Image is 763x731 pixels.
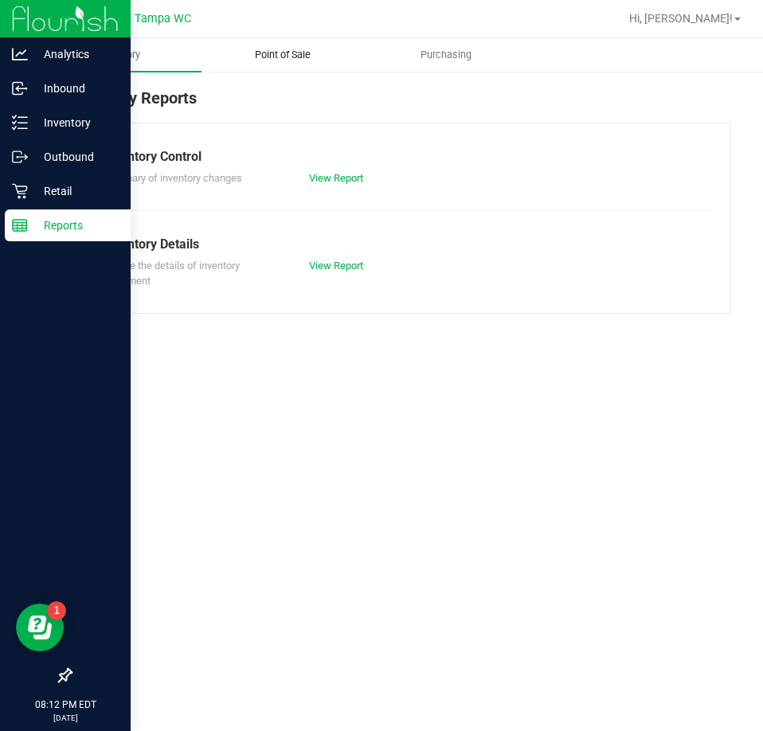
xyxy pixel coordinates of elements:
[309,172,363,184] a: View Report
[103,172,242,184] span: Summary of inventory changes
[7,698,123,712] p: 08:12 PM EDT
[28,45,123,64] p: Analytics
[202,38,365,72] a: Point of Sale
[28,216,123,235] p: Reports
[12,46,28,62] inline-svg: Analytics
[28,147,123,166] p: Outbound
[12,115,28,131] inline-svg: Inventory
[28,182,123,201] p: Retail
[309,260,363,272] a: View Report
[70,86,731,123] div: Inventory Reports
[12,217,28,233] inline-svg: Reports
[135,12,191,25] span: Tampa WC
[12,80,28,96] inline-svg: Inbound
[399,48,493,62] span: Purchasing
[16,604,64,651] iframe: Resource center
[103,260,240,287] span: Explore the details of inventory movement
[7,712,123,724] p: [DATE]
[12,149,28,165] inline-svg: Outbound
[28,113,123,132] p: Inventory
[12,183,28,199] inline-svg: Retail
[629,12,733,25] span: Hi, [PERSON_NAME]!
[28,79,123,98] p: Inbound
[365,38,528,72] a: Purchasing
[233,48,332,62] span: Point of Sale
[103,147,698,166] div: Inventory Control
[47,601,66,620] iframe: Resource center unread badge
[103,235,698,254] div: Inventory Details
